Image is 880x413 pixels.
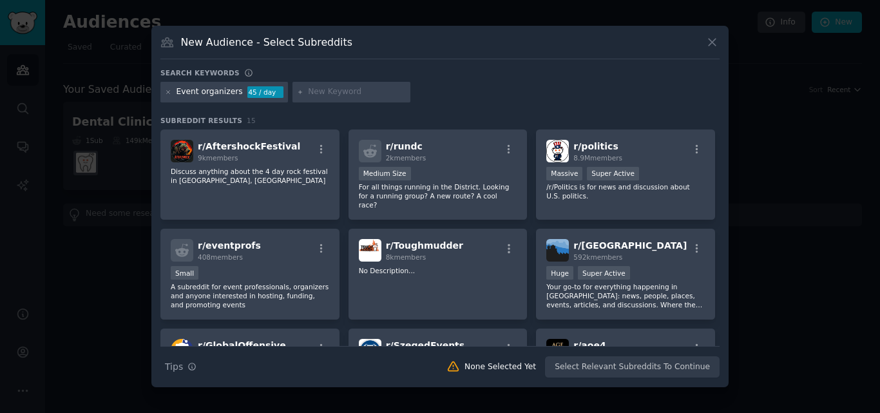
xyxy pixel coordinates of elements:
[160,68,240,77] h3: Search keywords
[198,154,238,162] span: 9k members
[573,253,622,261] span: 592k members
[171,339,193,361] img: GlobalOffensive
[573,154,622,162] span: 8.9M members
[171,282,329,309] p: A subreddit for event professionals, organizers and anyone interested in hosting, funding, and pr...
[386,141,423,151] span: r/ rundc
[546,140,569,162] img: politics
[359,182,517,209] p: For all things running in the District. Looking for a running group? A new route? A cool race?
[171,266,198,280] div: Small
[198,340,286,351] span: r/ GlobalOffensive
[573,340,606,351] span: r/ aoe4
[464,361,536,373] div: None Selected Yet
[171,140,193,162] img: AftershockFestival
[386,240,463,251] span: r/ Toughmudder
[198,240,261,251] span: r/ eventprofs
[359,339,381,361] img: SzegedEvents
[386,340,464,351] span: r/ SzegedEvents
[546,167,582,180] div: Massive
[578,266,630,280] div: Super Active
[386,253,426,261] span: 8k members
[308,86,406,98] input: New Keyword
[359,266,517,275] p: No Description...
[165,360,183,374] span: Tips
[546,266,573,280] div: Huge
[177,86,243,98] div: Event organizers
[386,154,426,162] span: 2k members
[247,117,256,124] span: 15
[546,339,569,361] img: aoe4
[359,239,381,262] img: Toughmudder
[587,167,639,180] div: Super Active
[160,116,242,125] span: Subreddit Results
[198,253,243,261] span: 408 members
[247,86,283,98] div: 45 / day
[181,35,352,49] h3: New Audience - Select Subreddits
[573,141,618,151] span: r/ politics
[573,240,687,251] span: r/ [GEOGRAPHIC_DATA]
[546,282,705,309] p: Your go-to for everything happening in [GEOGRAPHIC_DATA]: news, people, places, events, articles,...
[546,182,705,200] p: /r/Politics is for news and discussion about U.S. politics.
[546,239,569,262] img: vancouver
[359,167,411,180] div: Medium Size
[160,356,201,378] button: Tips
[198,141,300,151] span: r/ AftershockFestival
[171,167,329,185] p: Discuss anything about the 4 day rock festival in [GEOGRAPHIC_DATA], [GEOGRAPHIC_DATA]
